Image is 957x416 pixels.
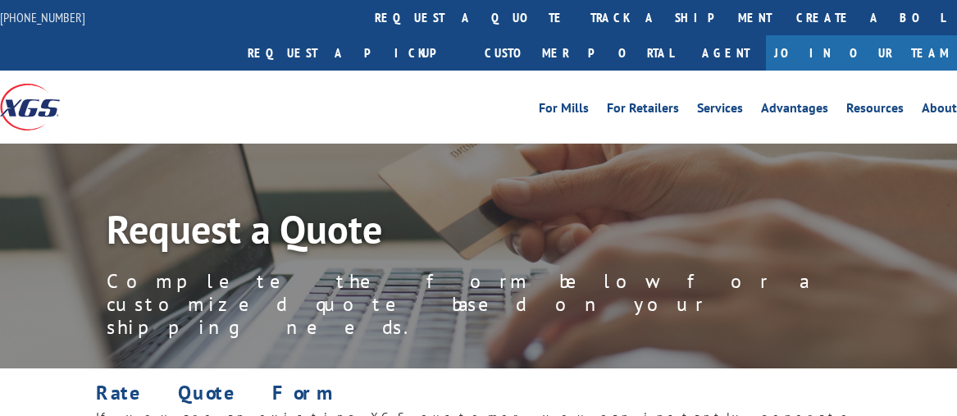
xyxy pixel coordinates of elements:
h1: Request a Quote [107,209,845,257]
a: For Mills [539,102,589,120]
a: Agent [686,35,766,71]
a: Customer Portal [472,35,686,71]
a: Services [697,102,743,120]
a: Advantages [761,102,828,120]
a: Request a pickup [235,35,472,71]
a: About [922,102,957,120]
a: For Retailers [607,102,679,120]
a: Join Our Team [766,35,957,71]
p: Complete the form below for a customized quote based on your shipping needs. [107,270,845,339]
h1: Rate Quote Form [96,383,862,411]
a: Resources [846,102,904,120]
